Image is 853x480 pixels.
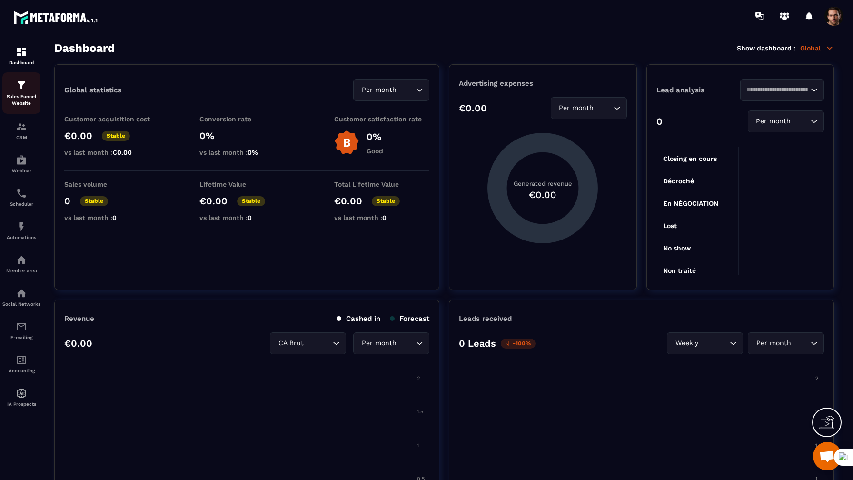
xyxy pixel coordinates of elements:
[2,201,40,207] p: Scheduler
[2,301,40,307] p: Social Networks
[80,196,108,206] p: Stable
[663,267,696,274] tspan: Non traité
[64,338,92,349] p: €0.00
[334,214,429,221] p: vs last month :
[596,103,611,113] input: Search for option
[64,86,121,94] p: Global statistics
[359,85,398,95] span: Per month
[64,180,159,188] p: Sales volume
[2,180,40,214] a: schedulerschedulerScheduler
[367,131,383,142] p: 0%
[398,85,414,95] input: Search for option
[2,268,40,273] p: Member area
[656,86,740,94] p: Lead analysis
[2,247,40,280] a: automationsautomationsMember area
[16,354,27,366] img: accountant
[248,149,258,156] span: 0%
[199,115,295,123] p: Conversion rate
[2,72,40,114] a: formationformationSales Funnel Website
[398,338,414,349] input: Search for option
[16,154,27,166] img: automations
[551,97,627,119] div: Search for option
[663,222,677,230] tspan: Lost
[372,196,400,206] p: Stable
[2,114,40,147] a: formationformationCRM
[13,9,99,26] img: logo
[700,338,727,349] input: Search for option
[754,338,793,349] span: Per month
[64,214,159,221] p: vs last month :
[390,314,429,323] p: Forecast
[656,116,663,127] p: 0
[417,442,419,449] tspan: 1
[16,321,27,332] img: email
[663,244,691,252] tspan: No show
[16,388,27,399] img: automations
[459,79,626,88] p: Advertising expenses
[748,332,824,354] div: Search for option
[16,288,27,299] img: social-network
[459,102,487,114] p: €0.00
[64,149,159,156] p: vs last month :
[2,135,40,140] p: CRM
[16,254,27,266] img: automations
[793,338,808,349] input: Search for option
[417,375,420,381] tspan: 2
[815,375,818,381] tspan: 2
[199,130,295,141] p: 0%
[793,116,808,127] input: Search for option
[359,338,398,349] span: Per month
[199,214,295,221] p: vs last month :
[459,314,512,323] p: Leads received
[276,338,306,349] span: CA Brut
[746,85,808,95] input: Search for option
[557,103,596,113] span: Per month
[248,214,252,221] span: 0
[54,41,115,55] h3: Dashboard
[2,39,40,72] a: formationformationDashboard
[64,195,70,207] p: 0
[64,115,159,123] p: Customer acquisition cost
[112,214,117,221] span: 0
[382,214,387,221] span: 0
[2,314,40,347] a: emailemailE-mailing
[334,115,429,123] p: Customer satisfaction rate
[2,335,40,340] p: E-mailing
[2,401,40,407] p: IA Prospects
[2,60,40,65] p: Dashboard
[459,338,496,349] p: 0 Leads
[64,314,94,323] p: Revenue
[306,338,330,349] input: Search for option
[2,214,40,247] a: automationsautomationsAutomations
[737,44,795,52] p: Show dashboard :
[16,121,27,132] img: formation
[2,368,40,373] p: Accounting
[353,332,429,354] div: Search for option
[16,221,27,232] img: automations
[334,130,359,155] img: b-badge-o.b3b20ee6.svg
[667,332,743,354] div: Search for option
[334,180,429,188] p: Total Lifetime Value
[815,442,817,449] tspan: 1
[16,188,27,199] img: scheduler
[673,338,700,349] span: Weekly
[748,110,824,132] div: Search for option
[199,195,228,207] p: €0.00
[501,339,536,349] p: -100%
[353,79,429,101] div: Search for option
[2,347,40,380] a: accountantaccountantAccounting
[112,149,132,156] span: €0.00
[2,280,40,314] a: social-networksocial-networkSocial Networks
[2,147,40,180] a: automationsautomationsWebinar
[270,332,346,354] div: Search for option
[367,147,383,155] p: Good
[2,168,40,173] p: Webinar
[663,200,718,207] tspan: En NÉGOCIATION
[740,79,824,101] div: Search for option
[337,314,380,323] p: Cashed in
[199,149,295,156] p: vs last month :
[663,155,717,163] tspan: Closing en cours
[64,130,92,141] p: €0.00
[813,442,842,470] a: Mở cuộc trò chuyện
[663,177,694,185] tspan: Décroché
